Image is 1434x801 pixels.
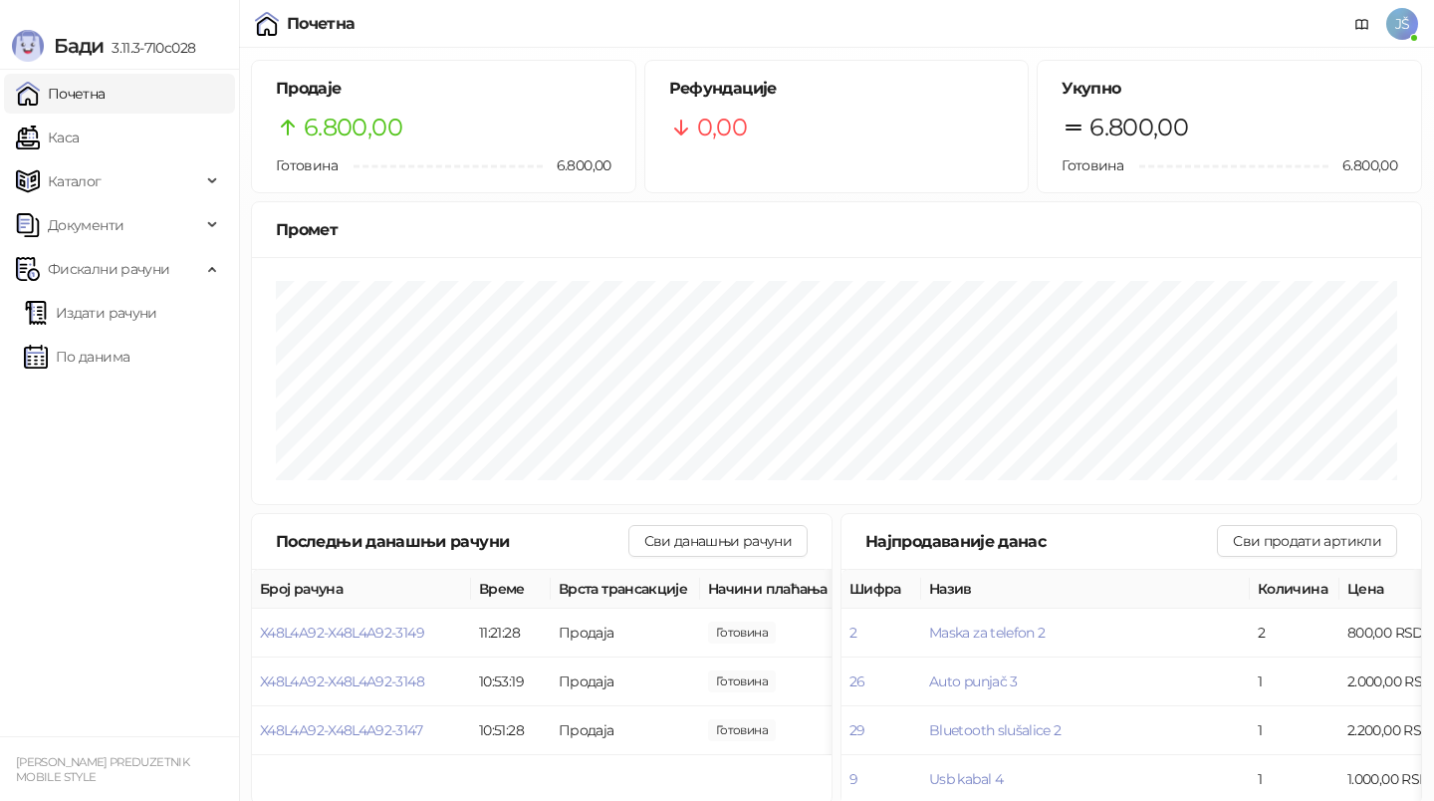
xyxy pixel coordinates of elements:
span: 0,00 [697,109,747,146]
h5: Рефундације [669,77,1005,101]
button: 2 [849,624,856,642]
button: 26 [849,672,865,690]
th: Шифра [841,570,921,609]
button: 29 [849,721,865,739]
span: Готовина [276,156,338,174]
span: Каталог [48,161,102,201]
a: По данима [24,337,129,377]
a: Документација [1346,8,1378,40]
button: Bluetooth slušalice 2 [929,721,1062,739]
th: Врста трансакције [551,570,700,609]
td: 1 [1250,658,1339,706]
span: 3.11.3-710c028 [104,39,195,57]
span: 6.800,00 [1089,109,1188,146]
a: Издати рачуни [24,293,157,333]
div: Почетна [287,16,356,32]
button: Сви продати артикли [1217,525,1397,557]
button: Maska za telefon 2 [929,624,1045,642]
td: Продаја [551,706,700,755]
button: Usb kabal 4 [929,770,1003,788]
span: 800,00 [708,670,776,692]
button: 9 [849,770,857,788]
th: Количина [1250,570,1339,609]
span: 5.200,00 [708,622,776,644]
span: 800,00 [708,719,776,741]
td: 10:53:19 [471,658,551,706]
span: 6.800,00 [543,154,611,176]
td: 10:51:28 [471,706,551,755]
td: Продаја [551,609,700,658]
td: 2 [1250,609,1339,658]
h5: Продаје [276,77,611,101]
span: Фискални рачуни [48,249,169,289]
a: Почетна [16,74,106,114]
a: Каса [16,118,79,157]
span: 6.800,00 [304,109,402,146]
td: Продаја [551,658,700,706]
th: Број рачуна [252,570,471,609]
img: Logo [12,30,44,62]
span: Бади [54,34,104,58]
span: 6.800,00 [1328,154,1397,176]
button: X48L4A92-X48L4A92-3147 [260,721,422,739]
td: 1 [1250,706,1339,755]
div: Најпродаваније данас [865,529,1217,554]
span: Готовина [1062,156,1123,174]
small: [PERSON_NAME] PREDUZETNIK MOBILE STYLE [16,755,189,784]
span: Документи [48,205,123,245]
button: X48L4A92-X48L4A92-3149 [260,624,424,642]
h5: Укупно [1062,77,1397,101]
button: X48L4A92-X48L4A92-3148 [260,672,424,690]
td: 11:21:28 [471,609,551,658]
button: Auto punjač 3 [929,672,1018,690]
div: Последњи данашњи рачуни [276,529,628,554]
button: Сви данашњи рачуни [628,525,808,557]
th: Начини плаћања [700,570,899,609]
th: Назив [921,570,1250,609]
th: Време [471,570,551,609]
span: JŠ [1386,8,1418,40]
div: Промет [276,217,1397,242]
